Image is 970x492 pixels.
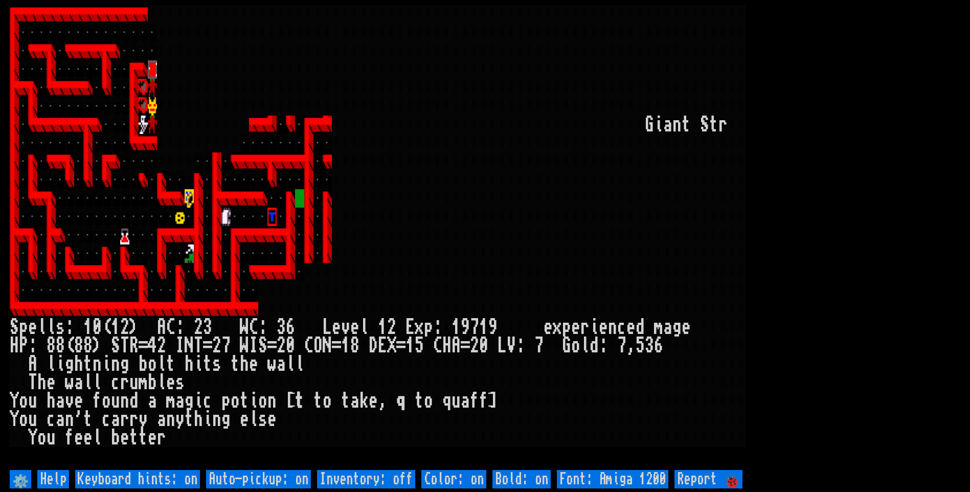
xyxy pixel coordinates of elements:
div: e [626,318,636,337]
div: 0 [479,337,488,355]
div: e [28,318,37,337]
div: n [608,318,617,337]
div: n [212,410,221,429]
div: c [102,410,111,429]
div: ) [93,337,102,355]
div: e [120,429,129,447]
div: c [47,410,56,429]
div: b [148,373,157,392]
div: o [424,392,433,410]
div: m [139,373,148,392]
div: V [507,337,516,355]
div: y [175,410,185,429]
div: 1 [452,318,461,337]
div: h [37,373,47,392]
div: t [313,392,323,410]
div: f [479,392,488,410]
div: i [203,410,212,429]
div: m [654,318,663,337]
div: a [663,318,672,337]
div: a [175,392,185,410]
div: 8 [74,337,83,355]
input: Inventory: off [317,470,415,488]
div: t [682,116,691,134]
div: t [341,392,350,410]
div: l [47,355,56,373]
div: I [249,337,258,355]
input: Auto-pickup: on [206,470,311,488]
div: c [111,373,120,392]
div: w [65,373,74,392]
div: l [359,318,369,337]
div: S [10,318,19,337]
div: 6 [654,337,663,355]
div: = [139,337,148,355]
div: u [28,392,37,410]
div: l [37,318,47,337]
div: l [249,410,258,429]
div: r [120,373,129,392]
div: C [304,337,313,355]
div: 8 [350,337,359,355]
input: Bold: on [492,470,551,488]
div: t [83,410,93,429]
div: A [28,355,37,373]
div: T [194,337,203,355]
input: Font: Amiga 1200 [557,470,668,488]
div: e [369,392,378,410]
div: l [295,355,304,373]
div: , [626,337,636,355]
div: e [83,429,93,447]
div: o [231,392,240,410]
div: S [111,337,120,355]
div: k [359,392,369,410]
div: 5 [415,337,424,355]
div: h [74,355,83,373]
div: f [93,392,102,410]
div: ( [102,318,111,337]
div: s [212,355,221,373]
div: t [203,355,212,373]
div: g [672,318,682,337]
div: a [111,410,120,429]
div: E [405,318,415,337]
div: h [47,392,56,410]
div: w [267,355,277,373]
div: n [111,355,120,373]
div: u [111,392,120,410]
div: 2 [120,318,129,337]
div: t [295,392,304,410]
div: e [249,355,258,373]
div: a [56,410,65,429]
div: e [682,318,691,337]
div: p [562,318,571,337]
div: g [185,392,194,410]
div: s [175,373,185,392]
div: i [654,116,663,134]
div: : [65,318,74,337]
input: Help [37,470,69,488]
div: = [203,337,212,355]
div: t [231,355,240,373]
div: l [580,337,590,355]
div: n [267,392,277,410]
div: c [617,318,626,337]
div: 3 [203,318,212,337]
div: t [185,410,194,429]
div: t [166,355,175,373]
div: f [470,392,479,410]
div: x [415,318,424,337]
div: i [194,392,203,410]
div: ) [129,318,139,337]
div: a [461,392,470,410]
div: 7 [534,337,544,355]
div: G [645,116,654,134]
div: 3 [277,318,286,337]
div: l [47,318,56,337]
div: g [221,410,231,429]
div: N [185,337,194,355]
div: a [277,355,286,373]
div: 0 [93,318,102,337]
div: h [194,410,203,429]
div: i [56,355,65,373]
